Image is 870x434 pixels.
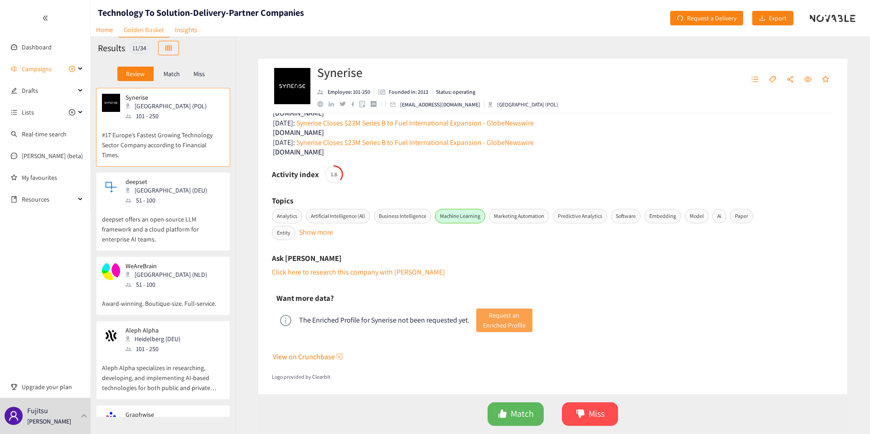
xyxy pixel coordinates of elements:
[687,13,736,23] span: Request a Delivery
[685,209,709,223] span: Model
[511,407,534,421] span: Match
[8,410,19,421] span: user
[22,378,83,396] span: Upgrade your plan
[11,87,17,94] span: edit
[787,76,794,84] span: share-alt
[800,72,816,87] button: eye
[126,70,145,77] p: Review
[126,185,213,195] div: [GEOGRAPHIC_DATA] (DEU)
[273,349,834,364] button: View on Crunchbase
[69,66,75,72] span: plus-circle
[274,68,310,104] img: Company Logo
[306,209,370,223] span: Artificial Intelligence (AI)
[435,209,485,223] span: Machine Learning
[126,262,207,270] p: WeAreBrain
[751,76,759,84] span: unordered-list
[22,82,75,100] span: Drafts
[759,15,765,22] span: download
[102,262,120,280] img: Snapshot of the company's website
[126,111,212,121] div: 101 - 250
[27,405,48,416] p: Fujitsu
[272,226,295,240] span: Entity
[272,209,302,223] span: Analytics
[158,41,179,55] button: table
[193,70,205,77] p: Miss
[11,384,17,390] span: trophy
[22,190,75,208] span: Resources
[317,88,374,96] li: Employees
[488,402,544,426] button: likeMatch
[400,101,480,109] p: [EMAIL_ADDRESS][DOMAIN_NAME]
[126,280,213,289] div: 51 - 100
[325,172,343,177] span: 1.8
[22,60,52,78] span: Campaigns
[272,373,834,381] a: Logo provided by Clearbit
[562,402,618,426] button: dislikeMiss
[272,168,319,181] h6: Activity index
[339,101,351,106] a: twitter
[553,209,607,223] span: Predictive Analytics
[276,291,334,305] h6: Want more data?
[98,42,125,54] h2: Results
[489,209,549,223] span: Marketing Automation
[371,101,382,107] a: crunchbase
[764,72,781,87] button: tag
[295,117,534,129] a: Link to article with url: https://www.globenewswire.com/news-release/2022/05/05/2437428/0/en/Syne...
[273,129,834,137] p: [DOMAIN_NAME]
[712,209,726,223] span: Ai
[644,209,681,223] span: Embedding
[498,409,507,420] span: like
[769,76,776,84] span: tag
[102,289,224,309] p: Award-winning. Boutique-size. Full-service.
[299,316,469,325] div: The Enriched Profile for Synerise not been requested yet.
[488,101,558,109] div: [GEOGRAPHIC_DATA] (POL)
[126,94,207,101] p: Synerise
[11,196,17,203] span: book
[126,195,213,205] div: 51 - 100
[329,101,339,107] a: linkedin
[589,407,604,421] span: Miss
[11,109,17,116] span: unordered-list
[476,309,532,332] button: Request anEnriched Profile
[317,63,558,82] h2: Synerise
[374,88,432,96] li: Founded in year
[22,152,83,160] a: [PERSON_NAME] (beta)
[273,351,335,362] span: View on Crunchbase
[730,209,753,223] span: Paper
[822,76,829,84] span: star
[782,72,798,87] button: share-alt
[576,409,585,420] span: dislike
[27,416,71,426] p: [PERSON_NAME]
[825,391,870,434] iframe: Chat Widget
[351,101,360,106] a: facebook
[102,354,224,393] p: Aleph Alpha specializes in researching, developing, and implementing AI-based technologies for bo...
[126,334,186,344] div: Heidelberg (DEU)
[273,117,295,129] div: [DATE] :
[91,23,118,37] a: Home
[769,13,787,23] span: Export
[389,88,428,96] p: Founded in: 2013
[69,109,75,116] span: plus-circle
[747,72,763,87] button: unordered-list
[273,137,295,148] div: [DATE] :
[317,101,329,107] a: website
[22,130,67,138] a: Real-time search
[42,15,48,21] span: double-left
[102,411,120,429] img: Snapshot of the company's website
[102,178,120,196] img: Snapshot of the company's website
[130,43,149,53] div: 11 / 34
[102,205,224,244] p: deepset offers an open-source LLM framework and a cloud platform for enterprise AI teams.
[164,70,180,77] p: Match
[98,6,304,19] h1: Technology To Solution-Delivery-Partner Companies
[299,227,333,231] button: Show more
[126,411,218,418] p: Graphwise
[126,178,207,185] p: deepset
[102,327,120,345] img: Snapshot of the company's website
[102,121,224,160] p: #17 Europe’s Fastest Growing Technology Sector Company according to Financial Times.
[126,327,180,334] p: Aleph Alpha
[752,11,793,25] button: downloadExport
[126,101,212,111] div: [GEOGRAPHIC_DATA] (POL)
[670,11,743,25] button: redoRequest a Delivery
[804,76,812,84] span: eye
